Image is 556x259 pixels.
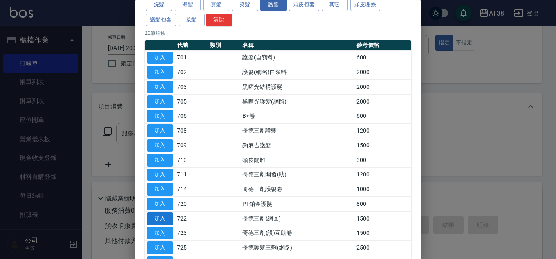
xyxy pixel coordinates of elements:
td: B+卷 [240,109,354,124]
th: 名稱 [240,40,354,51]
td: 哥德三劑護髮 [240,124,354,138]
button: 加入 [147,212,173,225]
td: 哥德三劑(設)互助卷 [240,226,354,241]
td: 709 [175,138,208,153]
td: 1000 [354,182,411,197]
td: PT鉑金護髮 [240,197,354,212]
td: 706 [175,109,208,124]
td: 哥德護髮三劑(網路) [240,241,354,255]
td: 護髮(網路)自領料 [240,65,354,80]
td: 2000 [354,95,411,109]
button: 接髮 [179,14,205,26]
td: 600 [354,51,411,65]
td: 護髮(自嶺料) [240,51,354,65]
td: 720 [175,197,208,212]
td: 703 [175,80,208,95]
td: 黑曜光結構護髮 [240,80,354,95]
td: 哥德三劑護髮卷 [240,182,354,197]
button: 加入 [147,125,173,137]
td: 800 [354,197,411,212]
th: 參考價格 [354,40,411,51]
td: 2000 [354,80,411,95]
td: 722 [175,212,208,226]
td: 1500 [354,226,411,241]
button: 加入 [147,227,173,240]
td: 710 [175,153,208,168]
td: 哥德三劑(網回) [240,212,354,226]
button: 加入 [147,110,173,123]
td: 702 [175,65,208,80]
td: 1500 [354,138,411,153]
button: 加入 [147,242,173,254]
button: 加入 [147,52,173,64]
td: 300 [354,153,411,168]
button: 加入 [147,81,173,94]
td: 2000 [354,65,411,80]
button: 加入 [147,95,173,108]
th: 類別 [208,40,240,51]
td: 1500 [354,212,411,226]
button: 加入 [147,169,173,181]
button: 清除 [206,14,232,26]
td: 600 [354,109,411,124]
td: 1200 [354,168,411,182]
button: 加入 [147,66,173,79]
td: 黑曜光護髮(網路) [240,95,354,109]
td: 701 [175,51,208,65]
button: 加入 [147,198,173,211]
td: 708 [175,124,208,138]
td: 725 [175,241,208,255]
td: 1200 [354,124,411,138]
td: 723 [175,226,208,241]
button: 加入 [147,154,173,167]
td: 2500 [354,241,411,255]
td: 夠麻吉護髮 [240,138,354,153]
td: 哥德三劑開發(助) [240,168,354,182]
p: 20 筆服務 [145,29,411,37]
td: 705 [175,95,208,109]
td: 頭皮隔離 [240,153,354,168]
button: 加入 [147,183,173,196]
button: 護髮包套 [146,14,176,26]
td: 711 [175,168,208,182]
td: 714 [175,182,208,197]
button: 加入 [147,140,173,152]
th: 代號 [175,40,208,51]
